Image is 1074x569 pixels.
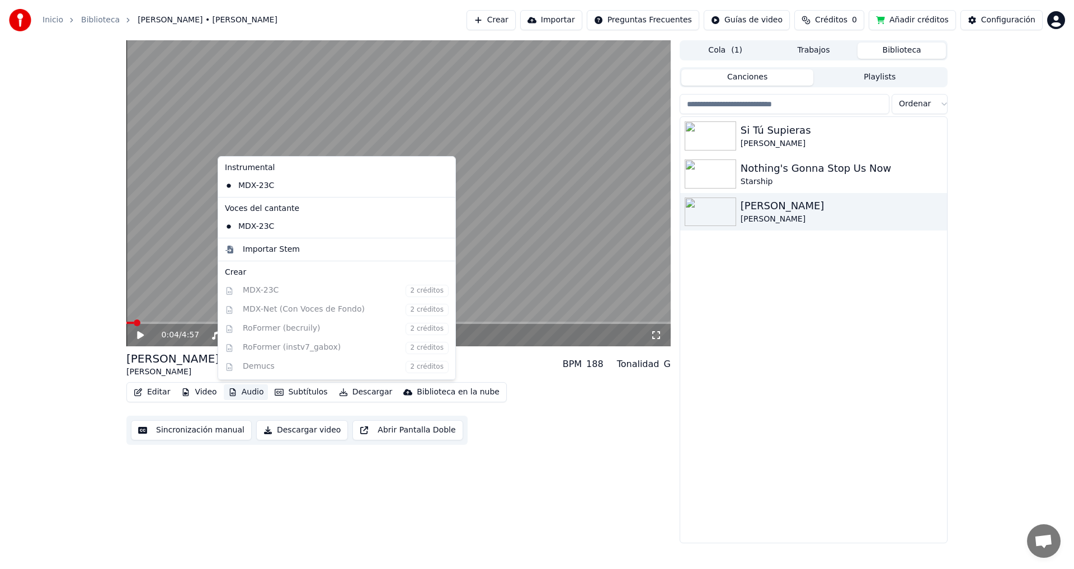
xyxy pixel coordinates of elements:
[1027,524,1061,558] div: Chat abierto
[256,420,348,440] button: Descargar video
[586,358,604,371] div: 188
[520,10,582,30] button: Importar
[770,43,858,59] button: Trabajos
[563,358,582,371] div: BPM
[177,384,221,400] button: Video
[9,9,31,31] img: youka
[813,69,946,86] button: Playlists
[126,366,219,378] div: [PERSON_NAME]
[741,161,943,176] div: Nothing's Gonna Stop Us Now
[335,384,397,400] button: Descargar
[43,15,277,26] nav: breadcrumb
[899,98,931,110] span: Ordenar
[741,138,943,149] div: [PERSON_NAME]
[126,351,219,366] div: [PERSON_NAME]
[43,15,63,26] a: Inicio
[741,176,943,187] div: Starship
[220,159,453,177] div: Instrumental
[741,123,943,138] div: Si Tú Supieras
[417,387,500,398] div: Biblioteca en la nube
[815,15,847,26] span: Créditos
[704,10,790,30] button: Guías de video
[243,244,300,255] div: Importar Stem
[960,10,1043,30] button: Configuración
[663,358,670,371] div: G
[587,10,699,30] button: Preguntas Frecuentes
[852,15,857,26] span: 0
[225,267,449,278] div: Crear
[131,420,252,440] button: Sincronización manual
[224,384,268,400] button: Audio
[162,330,179,341] span: 0:04
[129,384,175,400] button: Editar
[182,330,199,341] span: 4:57
[162,330,189,341] div: /
[869,10,956,30] button: Añadir créditos
[731,45,742,56] span: ( 1 )
[138,15,277,26] span: [PERSON_NAME] • [PERSON_NAME]
[794,10,864,30] button: Créditos0
[741,214,943,225] div: [PERSON_NAME]
[681,43,770,59] button: Cola
[220,177,436,195] div: MDX-23C
[741,198,943,214] div: [PERSON_NAME]
[270,384,332,400] button: Subtítulos
[220,200,453,218] div: Voces del cantante
[617,358,660,371] div: Tonalidad
[858,43,946,59] button: Biblioteca
[352,420,463,440] button: Abrir Pantalla Doble
[467,10,516,30] button: Crear
[220,218,436,236] div: MDX-23C
[981,15,1035,26] div: Configuración
[681,69,814,86] button: Canciones
[81,15,120,26] a: Biblioteca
